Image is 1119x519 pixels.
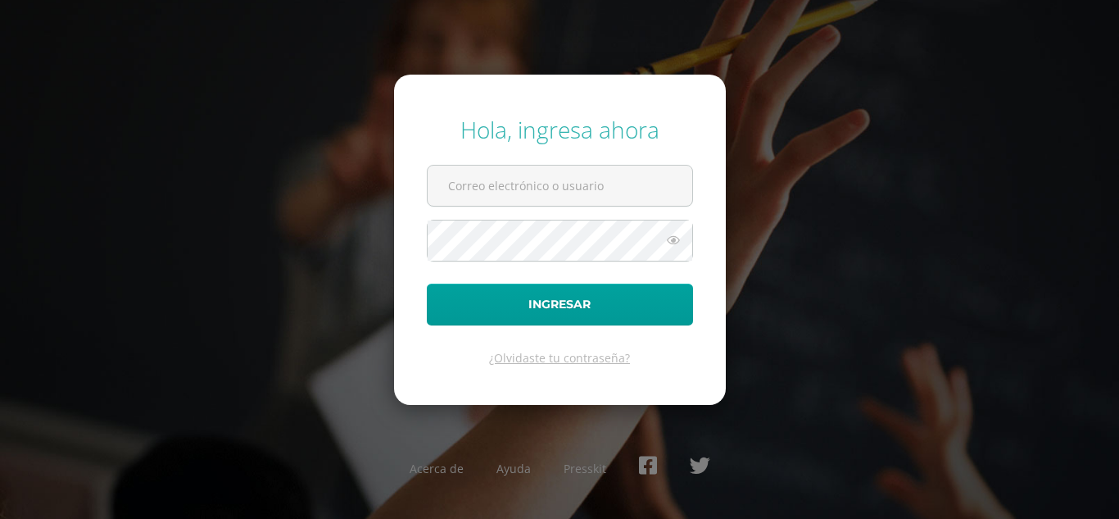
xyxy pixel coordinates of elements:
[564,461,606,476] a: Presskit
[496,461,531,476] a: Ayuda
[410,461,464,476] a: Acerca de
[427,114,693,145] div: Hola, ingresa ahora
[489,350,630,366] a: ¿Olvidaste tu contraseña?
[428,166,692,206] input: Correo electrónico o usuario
[427,284,693,326] button: Ingresar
